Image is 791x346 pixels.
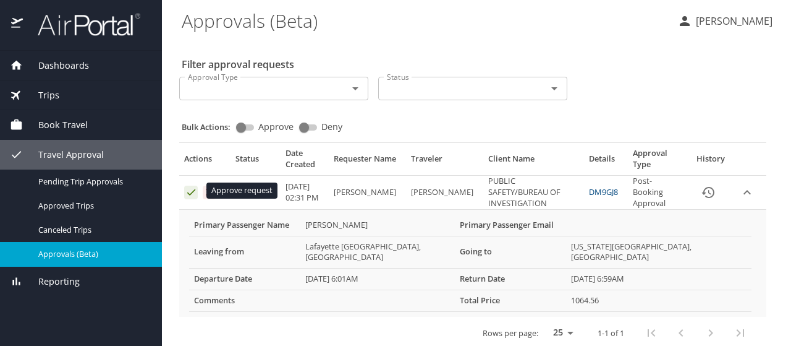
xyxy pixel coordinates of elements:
th: Departure Date [189,269,300,290]
p: Bulk Actions: [182,121,240,132]
td: [DATE] 6:59AM [566,269,751,290]
th: Client Name [483,148,584,175]
button: Open [546,80,563,97]
select: rows per page [543,324,578,342]
span: Trips [23,89,59,102]
span: Book Travel [23,118,88,132]
th: Approval Type [628,148,688,175]
td: Pending [231,175,281,209]
th: Leaving from [189,236,300,269]
th: Comments [189,290,300,312]
h1: Approvals (Beta) [182,1,667,40]
th: Going to [455,236,566,269]
span: Pending Trip Approvals [38,176,147,188]
p: 1-1 of 1 [598,329,624,337]
td: [DATE] 02:31 PM [281,175,329,209]
button: [PERSON_NAME] [672,10,777,32]
th: Details [584,148,628,175]
th: Total Price [455,290,566,312]
th: Actions [179,148,231,175]
span: Reporting [23,275,80,288]
a: DM9GJ8 [589,186,618,197]
th: Return Date [455,269,566,290]
th: Primary Passenger Email [455,215,566,236]
img: airportal-logo.png [24,12,140,37]
span: Approve [258,123,294,131]
span: Approved Trips [38,200,147,212]
td: PUBLIC SAFETY/BUREAU OF INVESTIGATION [483,175,584,209]
th: Traveler [406,148,483,175]
td: 1064.56 [566,290,751,312]
span: Canceled Trips [38,224,147,236]
button: History [693,178,723,207]
td: [US_STATE][GEOGRAPHIC_DATA], [GEOGRAPHIC_DATA] [566,236,751,269]
span: Travel Approval [23,148,104,162]
th: Date Created [281,148,329,175]
h2: Filter approval requests [182,54,294,74]
td: [DATE] 6:01AM [300,269,455,290]
th: Primary Passenger Name [189,215,300,236]
button: expand row [738,183,756,202]
img: icon-airportal.png [11,12,24,37]
span: Deny [321,123,342,131]
button: Deny request [203,186,216,199]
th: History [688,148,733,175]
table: More info for approvals [189,215,751,313]
td: [PERSON_NAME] [329,175,406,209]
td: Post-Booking Approval [628,175,688,209]
span: Approvals (Beta) [38,248,147,260]
td: [PERSON_NAME] [406,175,483,209]
th: Requester Name [329,148,406,175]
td: Lafayette [GEOGRAPHIC_DATA], [GEOGRAPHIC_DATA] [300,236,455,269]
p: [PERSON_NAME] [692,14,772,28]
td: [PERSON_NAME] [300,215,455,236]
th: Status [231,148,281,175]
p: Rows per page: [483,329,538,337]
span: Dashboards [23,59,89,72]
button: Open [347,80,364,97]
